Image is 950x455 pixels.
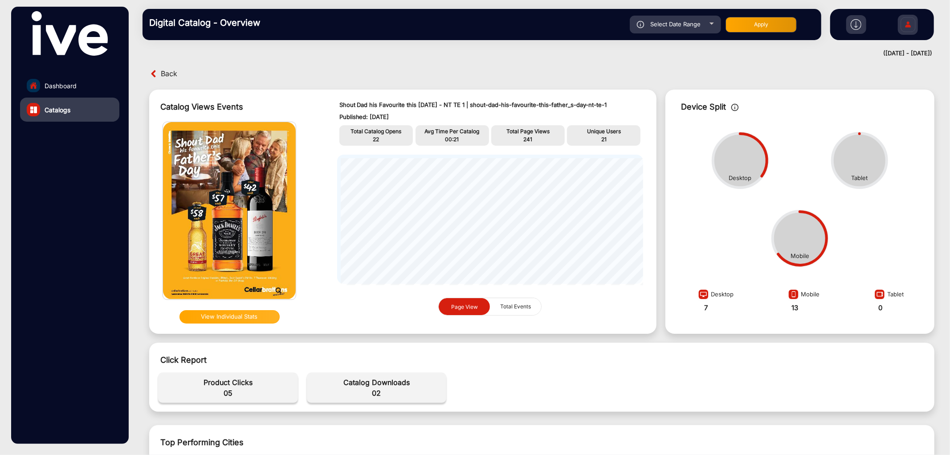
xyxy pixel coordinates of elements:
[32,11,107,56] img: vmg-logo
[899,10,917,41] img: Sign%20Up.svg
[160,438,244,447] span: Top Performing Cities
[179,310,280,324] button: View Individual Stats
[439,298,490,316] button: Page View
[650,20,701,28] span: Select Date Range
[373,136,379,143] span: 22
[493,127,563,135] p: Total Page Views
[786,287,820,303] div: Mobile
[418,127,487,135] p: Avg Time Per Catalog
[161,67,177,81] span: Back
[134,49,932,58] div: ([DATE] - [DATE])
[154,368,930,407] div: event-details-1
[786,289,801,303] img: image
[637,21,644,28] img: icon
[163,122,296,299] img: img
[729,174,751,183] div: Desktop
[851,19,861,30] img: h2download.svg
[445,136,459,143] span: 00:21
[696,287,734,303] div: Desktop
[339,113,641,122] p: Published: [DATE]
[45,105,70,115] span: Catalogs
[731,104,739,111] img: icon
[451,303,478,310] span: Page View
[696,289,711,303] img: image
[523,136,532,143] span: 241
[872,289,887,303] img: image
[149,69,159,78] img: back arrow
[791,252,809,261] div: Mobile
[490,298,541,315] button: Total Events
[601,136,607,143] span: 21
[681,102,726,111] span: Device Split
[149,17,274,28] h3: Digital Catalog - Overview
[495,298,536,315] span: Total Events
[163,388,294,398] span: 05
[29,82,37,90] img: home
[791,303,798,312] strong: 13
[163,377,294,388] span: Product Clicks
[438,298,542,316] mat-button-toggle-group: graph selection
[30,107,37,113] img: catalog
[311,388,442,398] span: 02
[20,98,119,122] a: Catalogs
[45,81,77,90] span: Dashboard
[160,354,923,366] div: Click Report
[342,127,411,135] p: Total Catalog Opens
[311,377,442,388] span: Catalog Downloads
[339,101,641,110] p: Shout Dad his Favourite this [DATE] - NT TE 1 | shout-dad-his-favourite-this-father_s-day-nt-te-1
[878,303,882,312] strong: 0
[160,101,322,113] div: Catalog Views Events
[569,127,638,135] p: Unique Users
[852,174,868,183] div: Tablet
[20,74,119,98] a: Dashboard
[872,287,904,303] div: Tablet
[726,17,797,33] button: Apply
[704,303,708,312] strong: 7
